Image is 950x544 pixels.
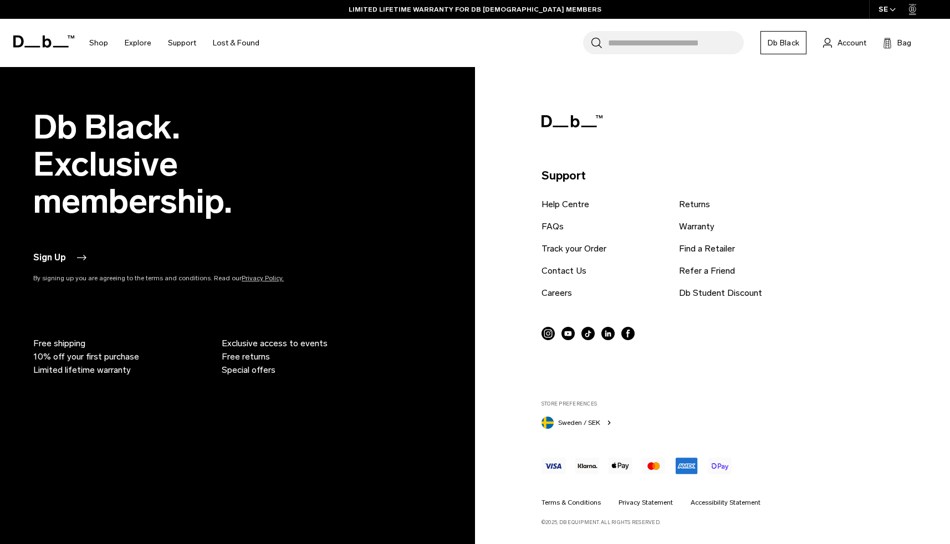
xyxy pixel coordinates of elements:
span: Limited lifetime warranty [33,363,131,377]
span: Sweden / SEK [558,418,600,428]
p: Support [542,167,910,184]
a: Privacy Policy. [242,274,284,282]
a: Lost & Found [213,23,259,63]
img: Sweden [542,417,554,429]
a: Account [823,36,866,49]
a: Shop [89,23,108,63]
a: Returns [679,198,710,211]
a: Warranty [679,220,714,233]
label: Store Preferences [542,400,910,408]
a: FAQs [542,220,564,233]
span: 10% off your first purchase [33,350,139,363]
span: Free returns [222,350,270,363]
a: Careers [542,286,572,300]
span: Account [837,37,866,49]
button: Bag [883,36,911,49]
p: ©2025, Db Equipment. All rights reserved. [542,514,910,526]
a: Find a Retailer [679,242,735,255]
a: Explore [125,23,151,63]
a: Track your Order [542,242,606,255]
nav: Main Navigation [81,19,268,67]
a: Support [168,23,196,63]
a: LIMITED LIFETIME WARRANTY FOR DB [DEMOGRAPHIC_DATA] MEMBERS [349,4,601,14]
a: Db Black [760,31,806,54]
h2: Db Black. Exclusive membership. [33,109,333,220]
p: By signing up you are agreeing to the terms and conditions. Read our [33,273,333,283]
button: Sign Up [33,251,88,264]
a: Contact Us [542,264,586,278]
span: Special offers [222,363,275,377]
a: Privacy Statement [619,497,673,507]
span: Exclusive access to events [222,337,328,350]
span: Bag [897,37,911,49]
a: Help Centre [542,198,589,211]
button: Sweden Sweden / SEK [542,414,614,429]
a: Db Student Discount [679,286,762,300]
a: Terms & Conditions [542,497,601,507]
span: Free shipping [33,337,85,350]
a: Refer a Friend [679,264,735,278]
a: Accessibility Statement [691,497,760,507]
